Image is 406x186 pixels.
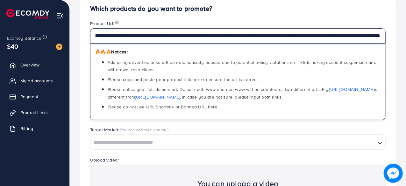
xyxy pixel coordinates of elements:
span: (You can add multi-country) [120,127,168,133]
span: Ecomdy Balance [7,35,41,41]
h4: Which products do you want to promote? [90,5,386,13]
a: [URL][DOMAIN_NAME] [329,86,374,93]
label: Target Market [90,127,169,133]
a: Overview [5,59,65,71]
label: Upload video [90,157,119,163]
span: Overview [20,62,39,68]
span: Product Links [20,109,48,116]
a: [URL][DOMAIN_NAME] [135,94,180,100]
span: Payment [20,93,38,100]
img: image [384,164,403,183]
span: My ad accounts [20,78,53,84]
label: Product Url [90,20,119,27]
span: Please copy and paste your product link here to ensure the url is correct. [108,76,259,83]
div: Search for option [90,134,386,150]
span: Please do not use URL Shortens or Banned URL here! [108,104,218,110]
img: menu [56,12,63,19]
span: Please notice your full domain url. Domain with www and non-www will be counted as two different ... [108,86,377,100]
span: Notices: [95,49,128,55]
img: logo [6,9,49,19]
a: Payment [5,90,65,103]
img: image [115,20,119,24]
a: Product Links [5,106,65,119]
input: Search for option [91,138,375,148]
span: Ads using unverified links will be automatically paused due to potential policy violations on Tik... [108,59,376,73]
img: image [56,44,62,50]
span: Billing [20,125,33,132]
span: 🔥🔥🔥 [95,49,111,55]
a: My ad accounts [5,74,65,87]
a: Billing [5,122,65,135]
span: $40 [7,42,18,51]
